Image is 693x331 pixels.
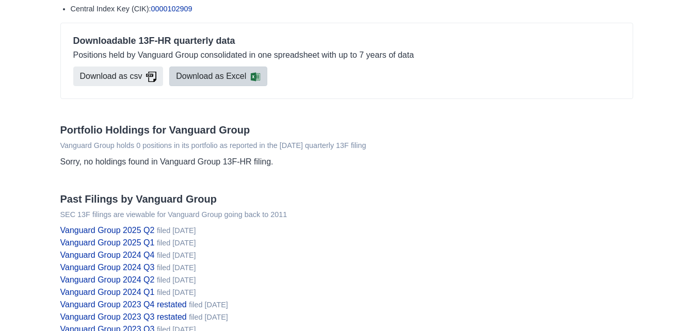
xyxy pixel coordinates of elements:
h4: Downloadable 13F-HR quarterly data [73,36,620,47]
span: filed [DATE] [157,226,196,235]
span: filed [DATE] [157,288,196,296]
a: Download as Excel [169,67,267,86]
p: Positions held by Vanguard Group consolidated in one spreadsheet with up to 7 years of data [73,49,620,61]
span: filed [DATE] [189,313,228,321]
span: filed [DATE] [157,251,196,259]
a: Vanguard Group 2023 Q4 restated [60,300,187,309]
img: Download consolidated filings xlsx [250,72,261,82]
a: 0000102909 [151,5,192,13]
a: Vanguard Group 2025 Q1 [60,238,155,247]
a: Vanguard Group 2024 Q1 [60,288,155,296]
a: Vanguard Group 2024 Q4 [60,251,155,259]
a: Vanguard Group 2025 Q2 [60,226,155,235]
a: Vanguard Group 2024 Q3 [60,263,155,272]
span: filed [DATE] [157,276,196,284]
p: SEC 13F filings are viewable for Vanguard Group going back to 2011 [60,210,633,219]
span: filed [DATE] [157,239,196,247]
li: Central Index Key (CIK): [71,4,633,14]
img: Download consolidated filings csv [146,72,156,82]
h3: Portfolio Holdings for Vanguard Group [60,124,633,136]
span: filed [DATE] [189,301,228,309]
span: filed [DATE] [157,263,196,272]
a: Download as csv [73,67,163,86]
h3: Past Filings by Vanguard Group [60,193,633,205]
div: Sorry, no holdings found in Vanguard Group 13F-HR filing. [60,156,633,168]
a: Vanguard Group 2023 Q3 restated [60,312,187,321]
p: Vanguard Group holds 0 positions in its portfolio as reported in the [DATE] quarterly 13F filing [60,141,633,150]
a: Vanguard Group 2024 Q2 [60,275,155,284]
